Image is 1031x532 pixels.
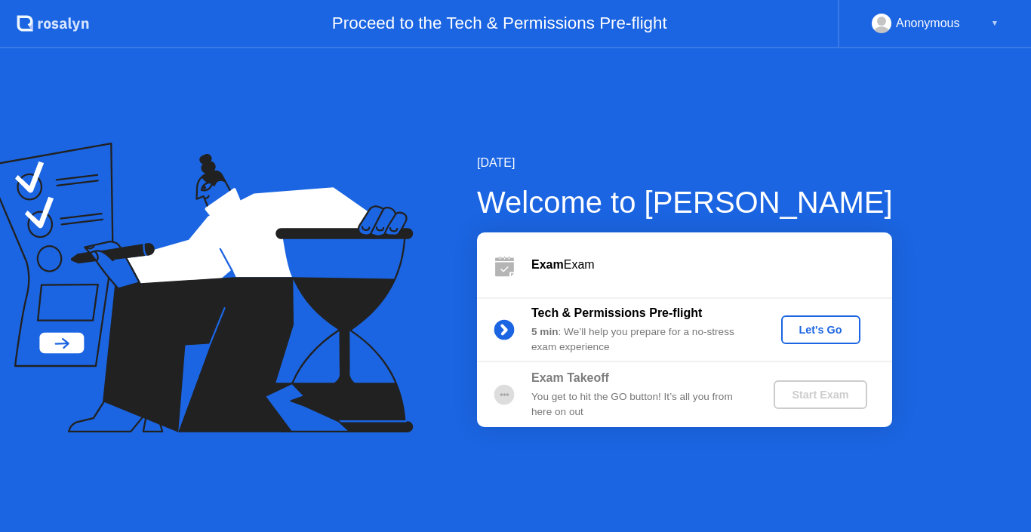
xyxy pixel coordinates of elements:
[531,256,892,274] div: Exam
[787,324,854,336] div: Let's Go
[896,14,960,33] div: Anonymous
[531,258,564,271] b: Exam
[781,315,860,344] button: Let's Go
[531,371,609,384] b: Exam Takeoff
[531,389,749,420] div: You get to hit the GO button! It’s all you from here on out
[774,380,866,409] button: Start Exam
[531,326,559,337] b: 5 min
[991,14,999,33] div: ▼
[477,154,893,172] div: [DATE]
[531,306,702,319] b: Tech & Permissions Pre-flight
[780,389,860,401] div: Start Exam
[531,324,749,355] div: : We’ll help you prepare for a no-stress exam experience
[477,180,893,225] div: Welcome to [PERSON_NAME]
